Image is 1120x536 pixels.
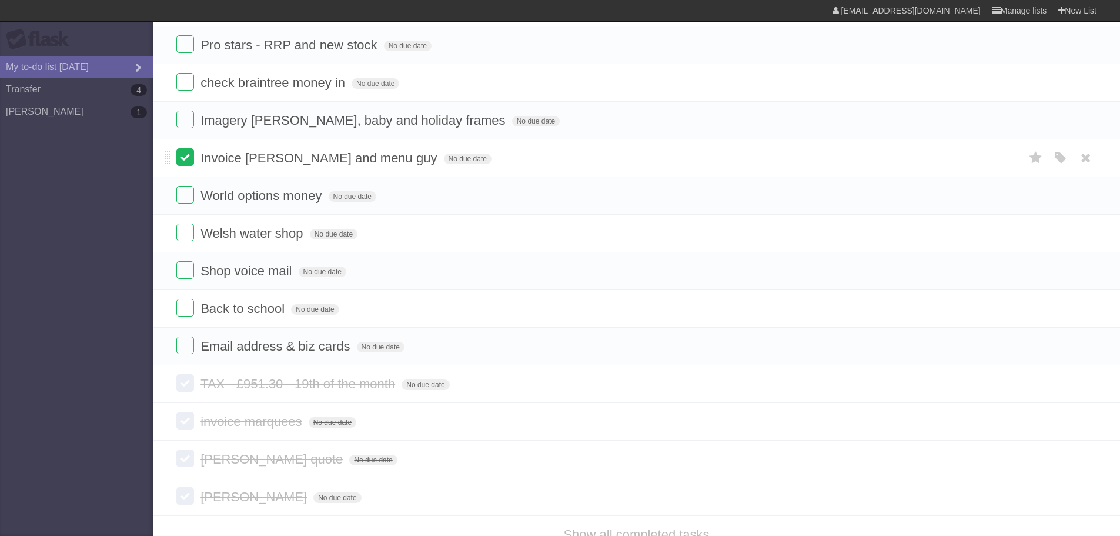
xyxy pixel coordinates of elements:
span: invoice marquees [200,414,305,429]
span: No due date [512,116,560,126]
label: Done [176,299,194,317]
span: [PERSON_NAME] [200,490,310,504]
span: No due date [352,78,399,89]
label: Done [176,487,194,505]
label: Done [176,374,194,392]
span: No due date [291,304,339,315]
span: Shop voice mail [200,264,295,278]
b: 1 [131,106,147,118]
span: Back to school [200,301,287,316]
label: Done [176,148,194,166]
label: Done [176,111,194,128]
span: Pro stars - RRP and new stock [200,38,380,52]
span: TAX - £951.30 - 19th of the month [200,377,398,391]
label: Star task [1025,148,1047,168]
label: Done [176,450,194,467]
span: No due date [444,154,492,164]
label: Done [176,73,194,91]
span: No due date [329,191,376,202]
b: 4 [131,84,147,96]
span: Invoice [PERSON_NAME] and menu guy [200,151,440,165]
span: No due date [402,379,449,390]
label: Done [176,186,194,204]
span: Welsh water shop [200,226,306,241]
span: No due date [313,492,361,503]
span: check braintree money in [200,75,348,90]
div: Flask [6,29,76,50]
span: No due date [357,342,404,352]
label: Done [176,412,194,430]
label: Done [176,337,194,354]
label: Done [176,261,194,279]
label: Done [176,35,194,53]
span: No due date [310,229,357,239]
span: No due date [349,455,397,465]
span: No due date [309,417,356,428]
span: No due date [299,267,346,277]
span: Email address & biz cards [200,339,353,354]
span: World options money [200,188,325,203]
label: Done [176,224,194,241]
span: [PERSON_NAME] quote [200,452,346,467]
span: No due date [384,41,432,51]
span: Imagery [PERSON_NAME], baby and holiday frames [200,113,508,128]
